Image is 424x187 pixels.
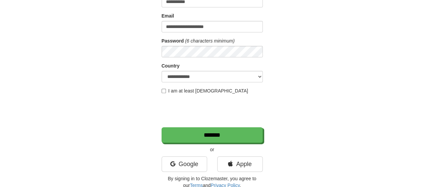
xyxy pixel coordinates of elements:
a: Apple [217,156,263,172]
label: Email [162,12,174,19]
label: I am at least [DEMOGRAPHIC_DATA] [162,87,248,94]
input: I am at least [DEMOGRAPHIC_DATA] [162,89,166,93]
label: Country [162,62,180,69]
iframe: reCAPTCHA [162,98,264,124]
em: (6 characters minimum) [185,38,235,44]
p: or [162,146,263,153]
a: Google [162,156,207,172]
label: Password [162,37,184,44]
